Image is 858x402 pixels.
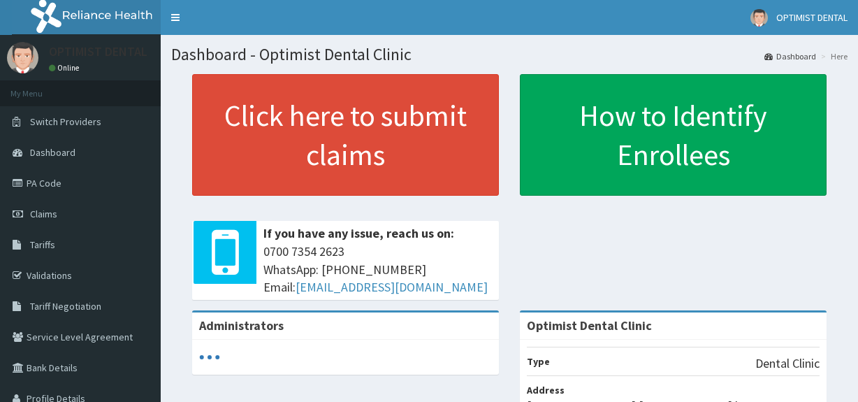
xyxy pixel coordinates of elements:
[199,347,220,368] svg: audio-loading
[49,45,147,58] p: OPTIMIST DENTAL
[171,45,848,64] h1: Dashboard - Optimist Dental Clinic
[263,243,492,296] span: 0700 7354 2623 WhatsApp: [PHONE_NUMBER] Email:
[527,384,565,396] b: Address
[764,50,816,62] a: Dashboard
[30,115,101,128] span: Switch Providers
[817,50,848,62] li: Here
[30,238,55,251] span: Tariffs
[776,11,848,24] span: OPTIMIST DENTAL
[30,300,101,313] span: Tariff Negotiation
[199,317,284,333] b: Administrators
[30,146,75,159] span: Dashboard
[192,74,499,196] a: Click here to submit claims
[750,9,768,27] img: User Image
[296,279,488,295] a: [EMAIL_ADDRESS][DOMAIN_NAME]
[49,63,82,73] a: Online
[520,74,827,196] a: How to Identify Enrollees
[527,317,652,333] strong: Optimist Dental Clinic
[7,42,38,73] img: User Image
[263,225,454,241] b: If you have any issue, reach us on:
[755,354,820,373] p: Dental Clinic
[527,355,550,368] b: Type
[30,208,57,220] span: Claims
